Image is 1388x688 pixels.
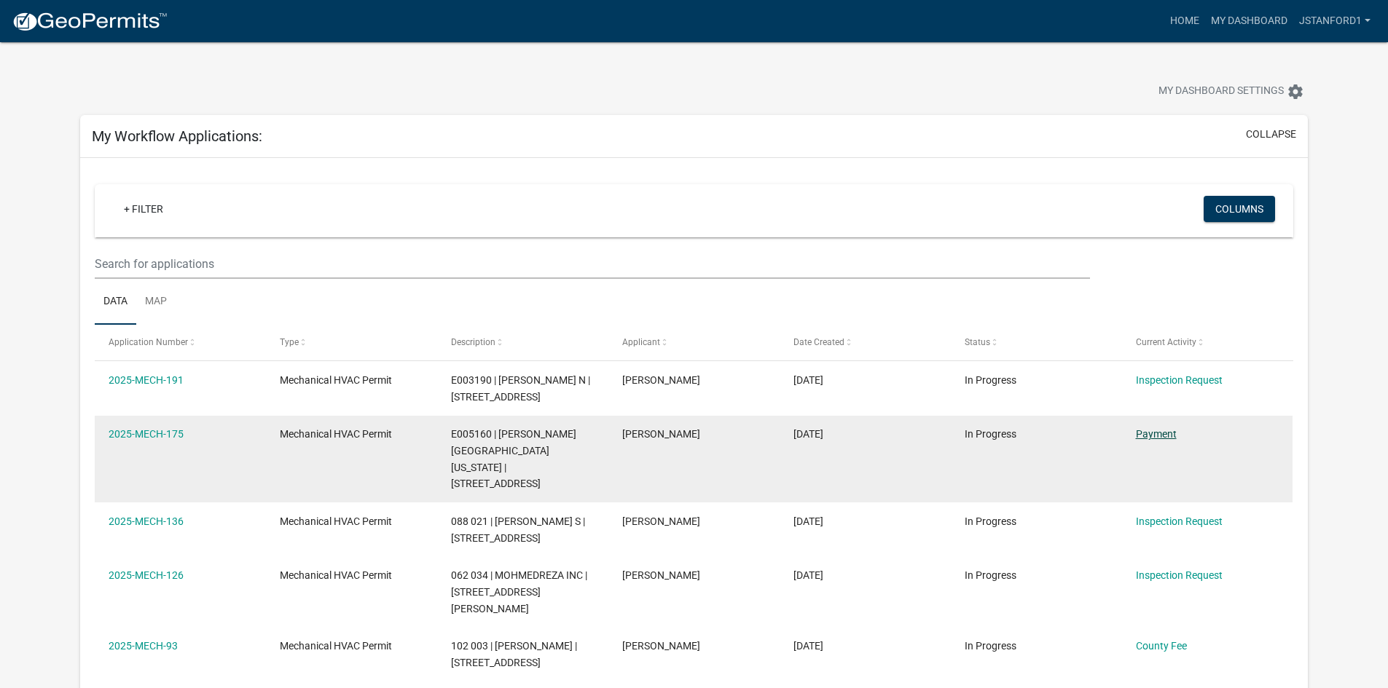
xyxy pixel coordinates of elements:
span: In Progress [965,515,1016,527]
a: My Dashboard [1205,7,1293,35]
datatable-header-cell: Description [437,325,608,360]
a: Inspection Request [1136,515,1223,527]
span: Joseph Stanford [622,515,700,527]
span: 08/12/2025 [793,374,823,386]
button: collapse [1246,127,1296,142]
a: Inspection Request [1136,569,1223,581]
span: Status [965,337,990,347]
span: 04/14/2025 [793,640,823,652]
span: Joseph Stanford [622,640,700,652]
span: 07/22/2025 [793,428,823,440]
a: Home [1164,7,1205,35]
a: 2025-MECH-136 [109,515,184,527]
a: Jstanford1 [1293,7,1376,35]
datatable-header-cell: Current Activity [1121,325,1293,360]
datatable-header-cell: Status [950,325,1121,360]
span: In Progress [965,428,1016,440]
span: 05/30/2025 [793,569,823,581]
datatable-header-cell: Applicant [608,325,780,360]
span: Type [280,337,299,347]
span: Joseph Stanford [622,374,700,386]
a: 2025-MECH-175 [109,428,184,440]
a: 2025-MECH-191 [109,374,184,386]
span: 062 034 | MOHMEDREZA INC | 116 Gray Rd [451,569,587,614]
span: Joseph Stanford [622,569,700,581]
span: In Progress [965,374,1016,386]
span: E005160 | JONES VIRGINIA D | 300 N Madison Ave [451,428,576,489]
span: Joseph Stanford [622,428,700,440]
a: + Filter [112,196,175,222]
span: In Progress [965,569,1016,581]
span: Applicant [622,337,660,347]
h5: My Workflow Applications: [92,127,262,145]
span: Mechanical HVAC Permit [280,428,392,440]
a: Map [136,279,176,325]
span: Mechanical HVAC Permit [280,515,392,527]
a: County Fee [1136,640,1187,652]
span: 088 021 | HOWARD PATRICE S | 103 Ridge Creek Rd [451,515,585,544]
span: Current Activity [1136,337,1196,347]
span: Description [451,337,495,347]
a: Inspection Request [1136,374,1223,386]
datatable-header-cell: Date Created [780,325,951,360]
datatable-header-cell: Application Number [95,325,266,360]
button: My Dashboard Settingssettings [1147,77,1316,106]
input: Search for applications [95,249,1089,279]
span: E003190 | RALSTON HOBERT N | 498 Sparta Hwy. [451,374,590,403]
span: Mechanical HVAC Permit [280,569,392,581]
button: Columns [1204,196,1275,222]
span: In Progress [965,640,1016,652]
span: 06/09/2025 [793,515,823,527]
a: Payment [1136,428,1177,440]
span: Mechanical HVAC Permit [280,374,392,386]
i: settings [1287,83,1304,100]
datatable-header-cell: Type [266,325,437,360]
span: Application Number [109,337,188,347]
a: 2025-MECH-93 [109,640,178,652]
span: 102 003 | ELLINGTON PAUL C | 498 Sparta Hwy. [451,640,577,668]
a: 2025-MECH-126 [109,569,184,581]
a: Data [95,279,136,325]
span: Date Created [793,337,844,347]
span: My Dashboard Settings [1158,83,1284,100]
span: Mechanical HVAC Permit [280,640,392,652]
